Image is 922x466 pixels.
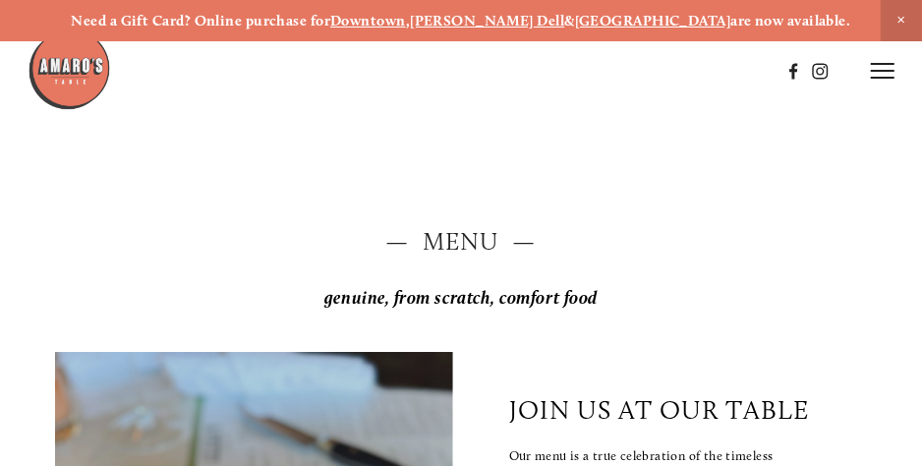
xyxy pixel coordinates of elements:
img: Amaro's Table [28,28,111,111]
h2: — Menu — [55,225,866,260]
a: Downtown [330,12,406,29]
a: [GEOGRAPHIC_DATA] [575,12,731,29]
p: join us at our table [509,394,809,426]
em: genuine, from scratch, comfort food [324,287,598,309]
strong: & [564,12,574,29]
a: [PERSON_NAME] Dell [410,12,564,29]
strong: Need a Gift Card? Online purchase for [71,12,330,29]
strong: are now available. [730,12,850,29]
strong: , [406,12,410,29]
